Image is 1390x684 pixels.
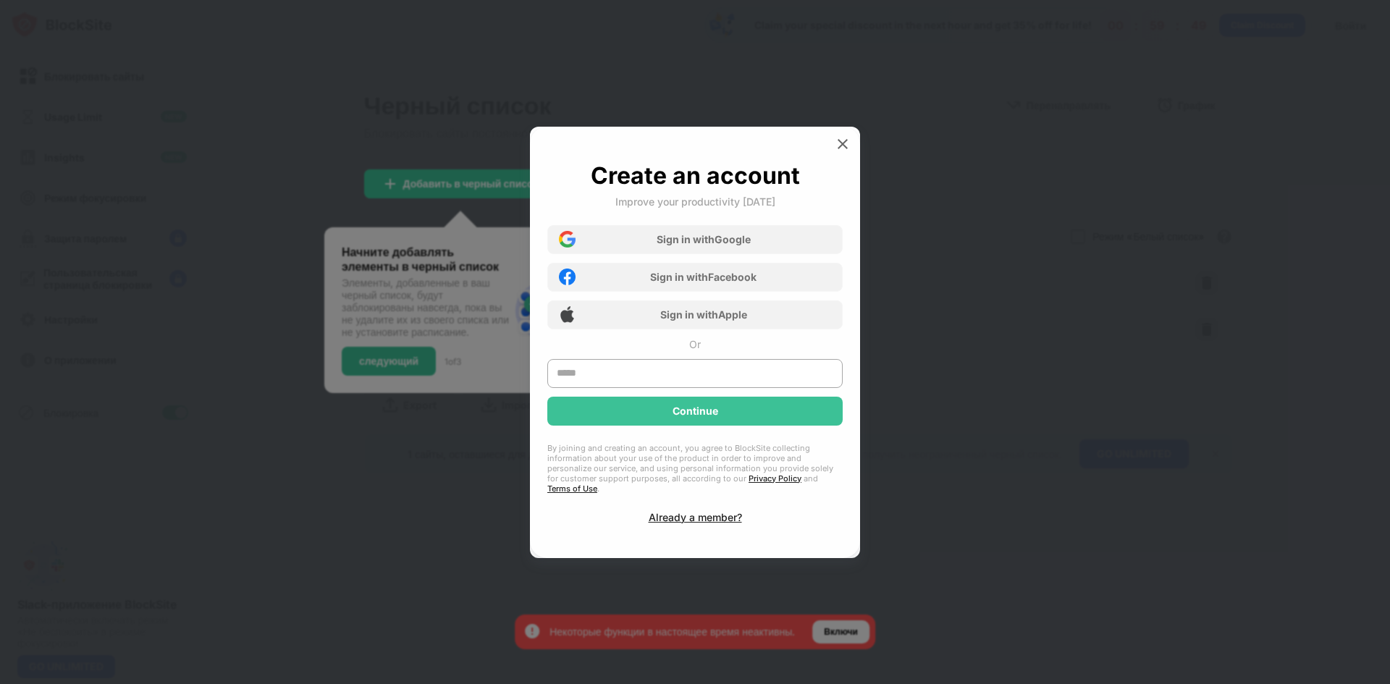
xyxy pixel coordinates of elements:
[547,443,843,494] div: By joining and creating an account, you agree to BlockSite collecting information about your use ...
[591,161,800,190] div: Create an account
[559,269,576,285] img: facebook-icon.png
[547,484,597,494] a: Terms of Use
[559,306,576,323] img: apple-icon.png
[615,195,775,208] div: Improve your productivity [DATE]
[673,405,718,417] div: Continue
[657,233,751,245] div: Sign in with Google
[660,308,747,321] div: Sign in with Apple
[650,271,757,283] div: Sign in with Facebook
[689,338,701,350] div: Or
[649,511,742,523] div: Already a member?
[749,473,801,484] a: Privacy Policy
[559,231,576,248] img: google-icon.png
